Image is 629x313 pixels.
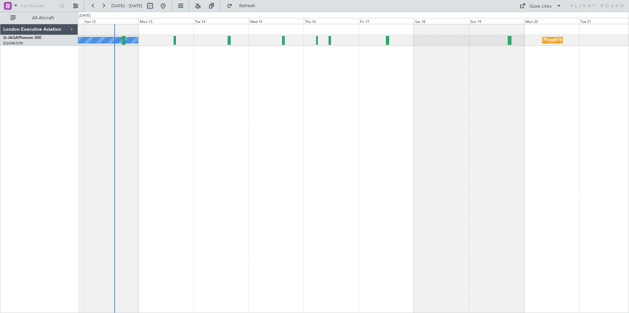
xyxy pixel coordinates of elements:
div: Sat 18 [414,18,469,24]
div: Thu 16 [304,18,359,24]
div: Sun 12 [84,18,139,24]
span: G-JAGA [3,36,18,40]
div: Mon 13 [139,18,194,24]
div: [DATE] [79,13,90,19]
div: Fri 17 [359,18,414,24]
button: Quick Links [516,1,565,11]
a: G-JAGAPhenom 300 [3,36,41,40]
div: Tue 14 [194,18,249,24]
div: Quick Links [529,3,552,10]
span: All Aircraft [17,16,69,20]
input: Trip Number [20,1,58,11]
span: [DATE] - [DATE] [111,3,142,9]
span: Refresh [234,4,261,8]
div: Sun 19 [469,18,524,24]
button: Refresh [224,1,263,11]
button: All Aircraft [7,13,71,23]
a: EGGW/LTN [3,41,23,46]
div: Mon 20 [524,18,579,24]
div: Wed 15 [249,18,304,24]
